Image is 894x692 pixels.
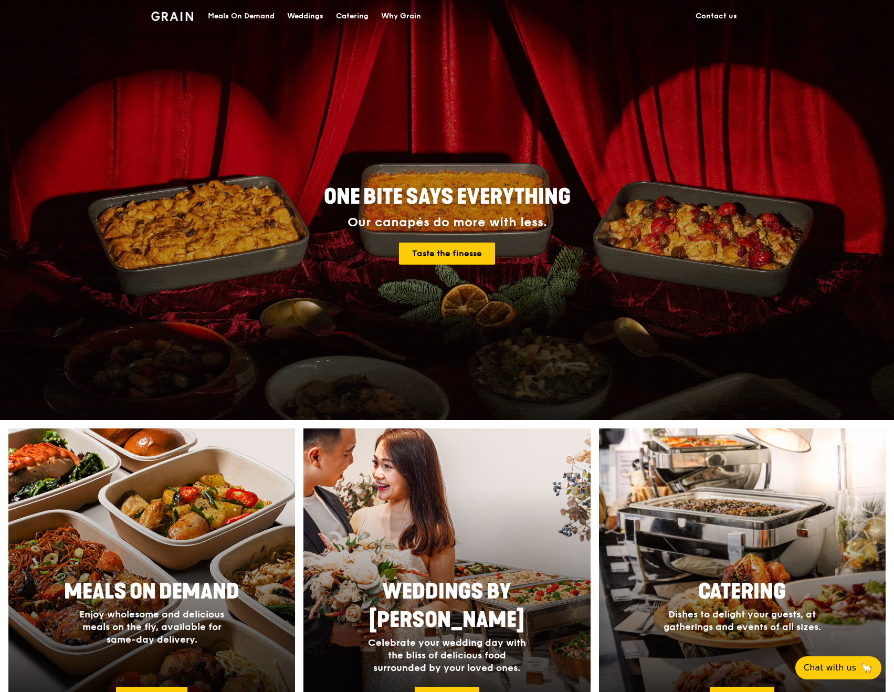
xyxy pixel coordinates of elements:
[324,184,571,209] span: ONE BITE SAYS EVERYTHING
[689,1,743,32] a: Contact us
[399,243,495,265] a: Taste the finesse
[795,656,881,679] button: Chat with us🦙
[860,662,873,674] span: 🦙
[258,215,636,230] div: Our canapés do more with less.
[698,579,786,604] span: Catering
[664,609,821,633] span: Dishes to delight your guests, at gatherings and events of all sizes.
[79,609,224,645] span: Enjoy wholesome and delicious meals on the fly, available for same-day delivery.
[64,579,239,604] span: Meals On Demand
[336,1,369,32] div: Catering
[151,12,194,21] img: Grain
[281,1,330,32] a: Weddings
[330,1,375,32] a: Catering
[369,579,524,633] span: Weddings by [PERSON_NAME]
[287,1,323,32] div: Weddings
[804,662,856,674] span: Chat with us
[368,637,526,674] span: Celebrate your wedding day with the bliss of delicious food surrounded by your loved ones.
[208,1,275,32] div: Meals On Demand
[381,1,421,32] div: Why Grain
[375,1,427,32] a: Why Grain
